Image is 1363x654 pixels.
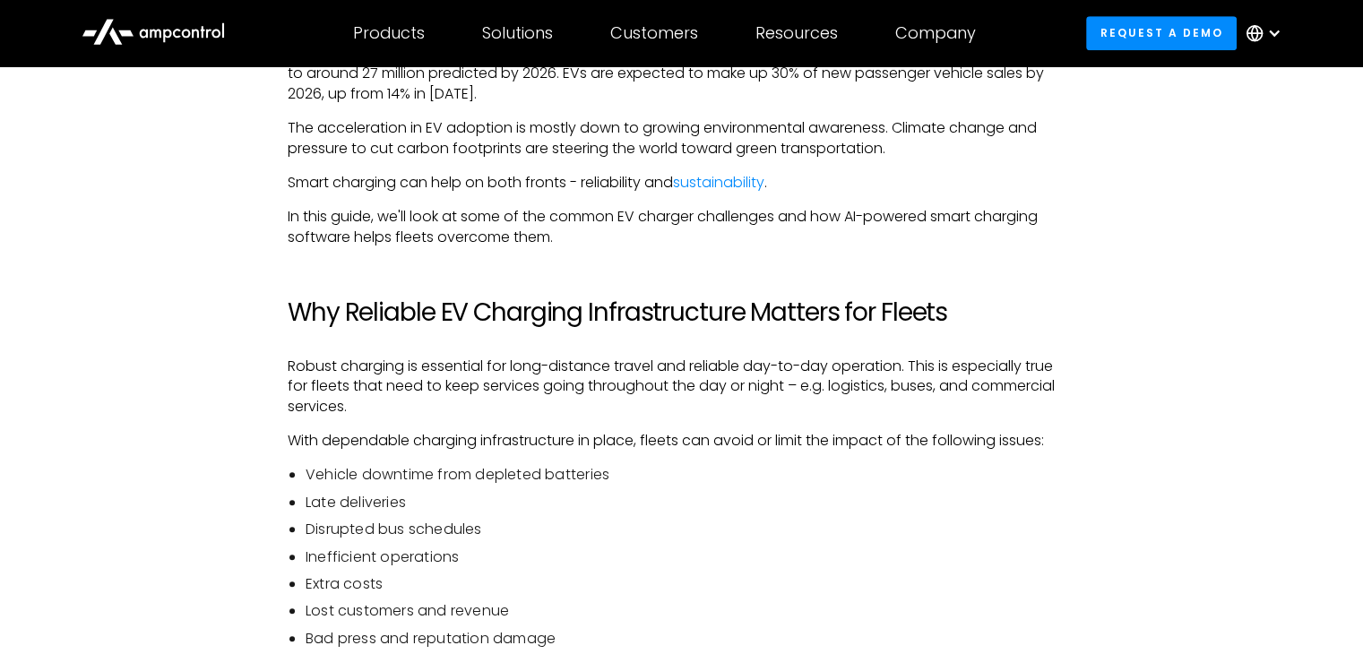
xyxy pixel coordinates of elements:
[288,44,1075,104] p: A recent showed that EV adoption is skyrocketing globally. Sales leapt from 10.5 million in [DATE...
[288,357,1075,417] p: Robust charging is essential for long-distance travel and reliable day-to-day operation. This is ...
[482,23,553,43] div: Solutions
[755,23,838,43] div: Resources
[895,23,976,43] div: Company
[288,207,1075,247] p: In this guide, we'll look at some of the common EV charger challenges and how AI-powered smart ch...
[353,23,425,43] div: Products
[288,297,1075,328] h2: Why Reliable EV Charging Infrastructure Matters for Fleets
[306,601,1075,621] li: Lost customers and revenue
[288,173,1075,193] p: Smart charging can help on both fronts - reliability and .
[306,574,1075,594] li: Extra costs
[1086,16,1237,49] a: Request a demo
[288,118,1075,159] p: The acceleration in EV adoption is mostly down to growing environmental awareness. Climate change...
[306,520,1075,539] li: Disrupted bus schedules
[306,547,1075,567] li: Inefficient operations
[288,431,1075,451] p: With dependable charging infrastructure in place, fleets can avoid or limit the impact of the fol...
[673,172,764,193] a: sustainability
[610,23,698,43] div: Customers
[306,629,1075,649] li: Bad press and reputation damage
[306,493,1075,512] li: Late deliveries
[306,465,1075,485] li: Vehicle downtime from depleted batteries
